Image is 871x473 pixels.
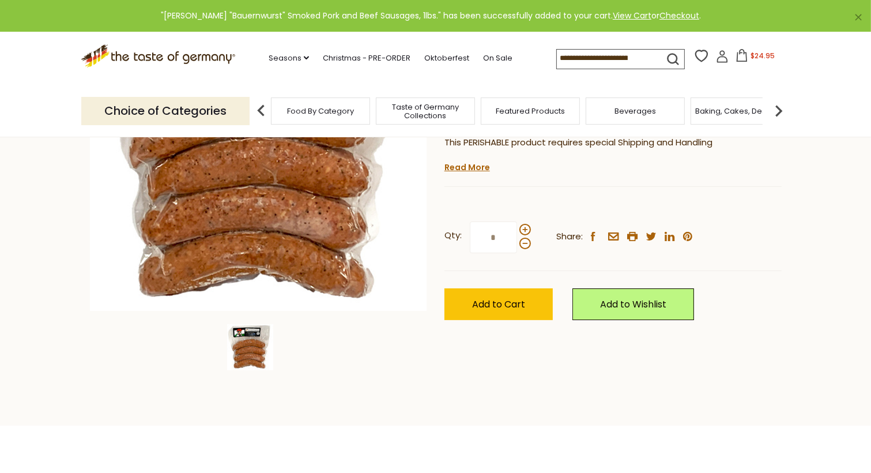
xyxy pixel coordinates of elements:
span: Add to Cart [472,298,525,311]
a: Beverages [614,107,656,115]
a: Christmas - PRE-ORDER [323,52,410,65]
a: Baking, Cakes, Desserts [696,107,785,115]
li: We will ship this product in heat-protective packaging and ice. [455,158,782,172]
a: Oktoberfest [424,52,469,65]
strong: Qty: [444,228,462,243]
button: $24.95 [731,49,780,66]
a: Featured Products [496,107,565,115]
a: View Cart [613,10,651,21]
a: Checkout [659,10,699,21]
input: Qty: [470,222,517,253]
img: next arrow [767,99,790,122]
div: "[PERSON_NAME] "Bauernwurst" Smoked Pork and Beef Sausages, 1lbs." has been successfully added to... [9,9,853,22]
img: Binkert's "Bauernwurst" Smoked Pork and Beef Sausages, 1lbs. [227,324,273,370]
button: Add to Cart [444,288,553,320]
a: × [855,14,862,21]
span: $24.95 [751,51,775,61]
a: Read More [444,162,490,173]
a: Food By Category [287,107,354,115]
a: On Sale [483,52,512,65]
p: Choice of Categories [81,97,250,125]
p: This PERISHABLE product requires special Shipping and Handling [444,136,782,150]
a: Seasons [269,52,309,65]
a: Add to Wishlist [572,288,694,320]
a: Taste of Germany Collections [379,103,472,120]
span: Share: [556,230,583,244]
img: previous arrow [250,99,273,122]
